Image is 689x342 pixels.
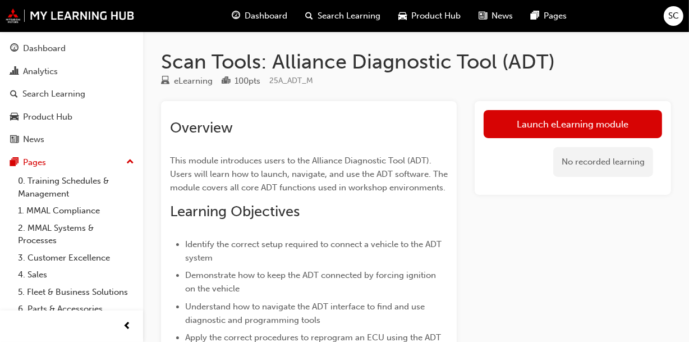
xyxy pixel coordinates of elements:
span: Overview [170,119,233,136]
a: 0. Training Schedules & Management [13,172,139,202]
div: Product Hub [23,111,72,124]
span: Product Hub [411,10,461,22]
div: Points [222,74,260,88]
a: News [4,129,139,150]
span: car-icon [10,112,19,122]
span: Understand how to navigate the ADT interface to find and use diagnostic and programming tools [185,302,427,325]
a: 1. MMAL Compliance [13,202,139,220]
span: This module introduces users to the Alliance Diagnostic Tool (ADT). Users will learn how to launc... [170,156,450,193]
div: Search Learning [22,88,85,101]
span: news-icon [10,135,19,145]
span: Demonstrate how to keep the ADT connected by forcing ignition on the vehicle [185,270,438,294]
span: SC [668,10,679,22]
span: Dashboard [245,10,287,22]
span: news-icon [479,9,487,23]
span: Pages [544,10,567,22]
a: Launch eLearning module [484,110,662,138]
button: Pages [4,152,139,173]
div: News [23,133,44,146]
span: pages-icon [10,158,19,168]
button: SC [664,6,683,26]
a: guage-iconDashboard [223,4,296,28]
div: Analytics [23,65,58,78]
a: Analytics [4,61,139,82]
a: Search Learning [4,84,139,104]
span: chart-icon [10,67,19,77]
span: up-icon [126,155,134,170]
a: pages-iconPages [522,4,576,28]
span: guage-icon [232,9,240,23]
span: podium-icon [222,76,230,86]
span: search-icon [10,89,18,99]
span: prev-icon [123,320,132,334]
div: No recorded learning [553,147,653,177]
a: 6. Parts & Accessories [13,300,139,318]
span: pages-icon [531,9,539,23]
div: 100 pts [235,75,260,88]
a: 4. Sales [13,266,139,284]
span: Identify the correct setup required to connect a vehicle to the ADT system [185,239,444,263]
a: 5. Fleet & Business Solutions [13,284,139,301]
span: Learning resource code [269,76,313,85]
div: Dashboard [23,42,66,55]
div: Pages [23,156,46,169]
a: Product Hub [4,107,139,127]
span: News [492,10,513,22]
span: car-icon [398,9,407,23]
span: learningResourceType_ELEARNING-icon [161,76,169,86]
div: eLearning [174,75,213,88]
a: search-iconSearch Learning [296,4,389,28]
a: car-iconProduct Hub [389,4,470,28]
h1: Scan Tools: Alliance Diagnostic Tool (ADT) [161,49,671,74]
span: search-icon [305,9,313,23]
img: mmal [6,8,135,23]
div: Type [161,74,213,88]
span: guage-icon [10,44,19,54]
button: DashboardAnalyticsSearch LearningProduct HubNews [4,36,139,152]
span: Learning Objectives [170,203,300,220]
a: news-iconNews [470,4,522,28]
a: 2. MMAL Systems & Processes [13,220,139,249]
a: Dashboard [4,38,139,59]
a: 3. Customer Excellence [13,249,139,267]
span: Search Learning [318,10,380,22]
